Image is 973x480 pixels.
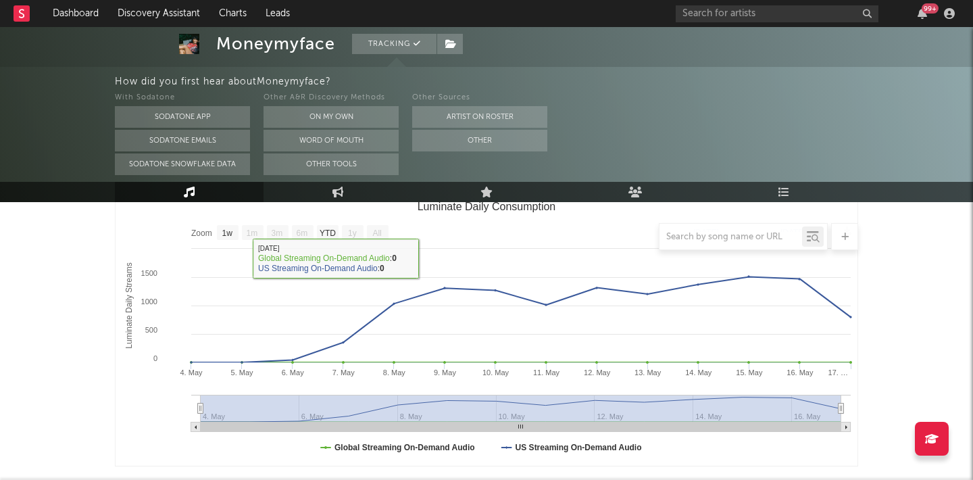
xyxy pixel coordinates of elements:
text: 12. May [584,368,611,377]
div: With Sodatone [115,90,250,106]
text: 1500 [141,269,157,277]
button: Sodatone Emails [115,130,250,151]
text: 17. … [828,368,848,377]
text: 10. May [482,368,509,377]
text: 5. May [231,368,254,377]
button: 99+ [918,8,927,19]
text: Luminate Daily Streams [124,262,134,348]
div: Moneymyface [216,34,335,54]
button: Word Of Mouth [264,130,399,151]
button: Tracking [352,34,436,54]
text: Global Streaming On-Demand Audio [334,443,475,452]
text: 500 [145,326,157,334]
text: 9. May [434,368,457,377]
input: Search for artists [676,5,878,22]
div: Other Sources [412,90,547,106]
button: Other Tools [264,153,399,175]
text: 1000 [141,297,157,306]
button: On My Own [264,106,399,128]
text: 14. May [685,368,712,377]
text: 7. May [332,368,355,377]
button: Other [412,130,547,151]
button: Artist on Roster [412,106,547,128]
button: Sodatone Snowflake Data [115,153,250,175]
input: Search by song name or URL [659,232,802,243]
text: US Streaming On-Demand Audio [516,443,642,452]
text: 0 [153,354,157,362]
text: 6. May [282,368,305,377]
div: How did you first hear about Moneymyface ? [115,74,973,90]
svg: Luminate Daily Consumption [116,195,857,466]
text: 11. May [533,368,560,377]
text: Luminate Daily Consumption [418,201,556,212]
text: 15. May [736,368,763,377]
button: Sodatone App [115,106,250,128]
div: Other A&R Discovery Methods [264,90,399,106]
text: 16. May [787,368,814,377]
div: 99 + [922,3,939,14]
text: 8. May [383,368,406,377]
text: 4. May [180,368,203,377]
text: 13. May [634,368,662,377]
